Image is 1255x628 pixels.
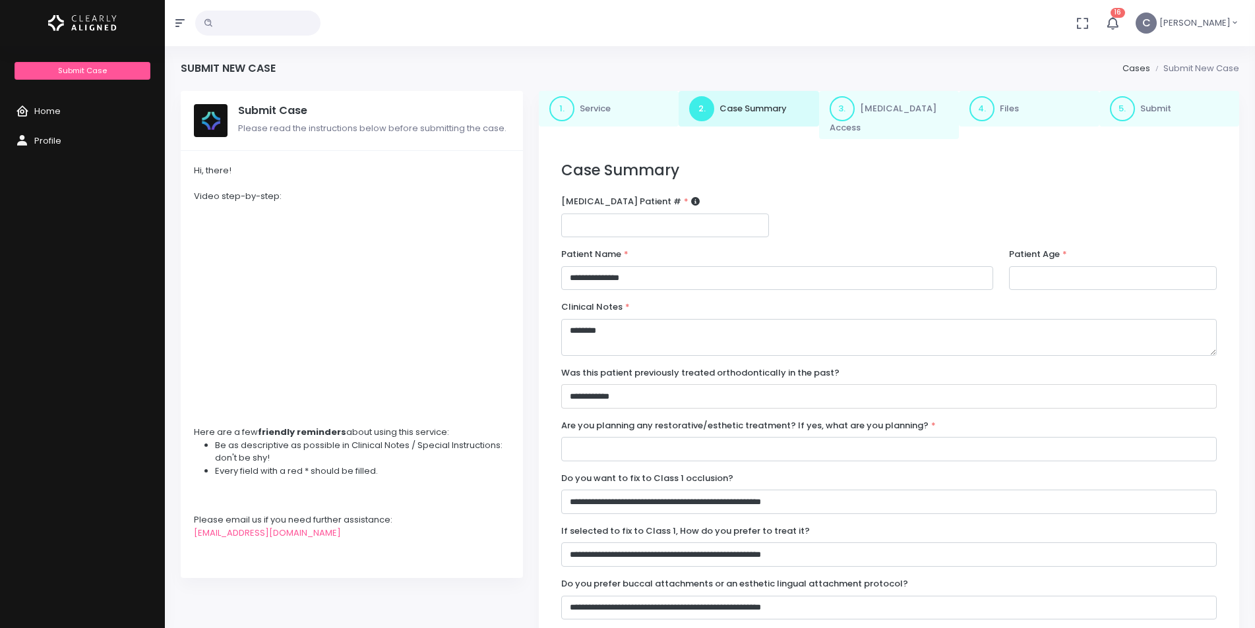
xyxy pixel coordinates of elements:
[1099,91,1239,127] a: 5.Submit
[58,65,107,76] span: Submit Case
[194,513,510,527] div: Please email us if you need further assistance:
[194,164,510,177] div: Hi, there!
[561,366,840,380] label: Was this patient previously treated orthodontically in the past?
[1111,8,1125,18] span: 16
[1136,13,1157,34] span: C
[969,96,995,121] span: 4.
[561,248,628,261] label: Patient Name
[549,96,574,121] span: 1.
[561,195,700,208] label: [MEDICAL_DATA] Patient #
[561,577,908,590] label: Do you prefer buccal attachments or an esthetic lingual attachment protocol?
[238,122,506,134] span: Please read the instructions below before submitting the case.
[194,426,510,439] div: Here are a few about using this service:
[561,472,733,485] label: Do you want to fix to Class 1 occlusion?
[539,91,679,127] a: 1.Service
[258,426,346,438] strong: friendly reminders
[561,300,630,314] label: Clinical Notes
[679,91,818,127] a: 2.Case Summary
[238,104,510,117] h5: Submit Case
[48,9,117,37] img: Logo Horizontal
[689,96,714,121] span: 2.
[1110,96,1135,121] span: 5.
[15,62,150,80] a: Submit Case
[1150,62,1239,75] li: Submit New Case
[1122,62,1150,74] a: Cases
[215,439,510,465] li: Be as descriptive as possible in Clinical Notes / Special Instructions: don't be shy!
[1159,16,1231,30] span: [PERSON_NAME]
[561,419,936,432] label: Are you planning any restorative/esthetic treatment? If yes, what are you planning?
[561,525,810,538] label: If selected to fix to Class 1, How do you prefer to treat it?
[561,161,1217,179] h3: Case Summary
[181,62,276,74] h4: Submit New Case
[194,190,510,203] div: Video step-by-step:
[215,465,510,478] li: Every field with a red * should be filled.
[34,105,61,117] span: Home
[194,527,341,539] a: [EMAIL_ADDRESS][DOMAIN_NAME]
[830,96,855,121] span: 3.
[959,91,1099,127] a: 4.Files
[819,91,959,140] a: 3.[MEDICAL_DATA] Access
[34,134,61,147] span: Profile
[1009,248,1067,261] label: Patient Age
